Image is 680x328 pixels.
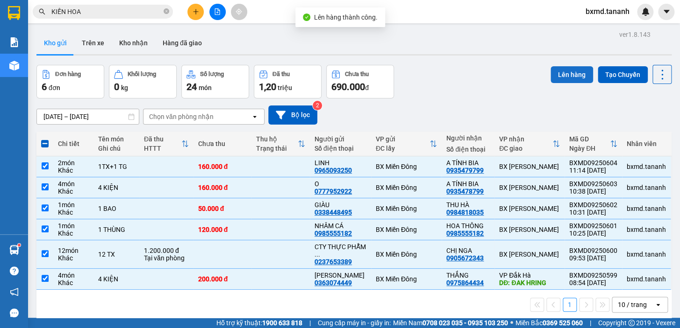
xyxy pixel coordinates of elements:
[254,65,322,98] button: Đã thu1,20 triệu
[9,245,19,255] img: warehouse-icon
[58,247,89,254] div: 12 món
[10,308,19,317] span: message
[109,65,177,98] button: Khối lượng0kg
[200,71,224,77] div: Số lượng
[58,230,89,237] div: Khác
[198,226,247,233] div: 120.000 đ
[627,163,666,170] div: bxmd.tananh
[98,145,135,152] div: Ghi chú
[10,287,19,296] span: notification
[446,134,490,142] div: Người nhận
[315,258,352,265] div: 0237653389
[80,8,175,19] div: VP Đắk Tô
[627,184,666,191] div: bxmd.tananh
[256,145,298,152] div: Trạng thái
[236,8,242,15] span: aim
[499,135,552,143] div: VP nhận
[58,279,89,286] div: Khác
[315,251,320,258] span: ...
[315,230,352,237] div: 0985555182
[371,132,442,156] th: Toggle SortBy
[49,84,60,91] span: đơn
[446,209,484,216] div: 0984818035
[58,167,89,174] div: Khác
[315,159,366,167] div: LINH
[376,205,437,212] div: BX Miền Đông
[216,318,302,328] span: Hỗ trợ kỹ thuật:
[18,244,21,246] sup: 1
[331,81,365,92] span: 690.000
[251,113,258,120] svg: open
[446,230,484,237] div: 0985555182
[598,66,648,83] button: Tạo Chuyến
[214,8,221,15] span: file-add
[303,14,310,21] span: check-circle
[569,188,617,195] div: 10:38 [DATE]
[569,135,610,143] div: Mã GD
[37,109,139,124] input: Select a date range.
[446,272,490,279] div: THẮNG
[376,184,437,191] div: BX Miền Đông
[268,105,317,125] button: Bộ lọc
[641,7,650,16] img: icon-new-feature
[376,163,437,170] div: BX Miền Đông
[144,135,181,143] div: Đã thu
[8,9,22,19] span: Gửi:
[499,251,560,258] div: BX [PERSON_NAME]
[231,4,247,20] button: aim
[58,140,89,147] div: Chi tiết
[627,275,666,283] div: bxmd.tananh
[376,275,437,283] div: BX Miền Đông
[8,6,20,20] img: logo-vxr
[446,201,490,209] div: THU HÀ
[144,254,189,262] div: Tại văn phòng
[98,205,135,212] div: 1 BAO
[55,71,81,77] div: Đơn hàng
[569,230,617,237] div: 10:25 [DATE]
[499,279,560,286] div: DĐ: ĐAK HRING
[315,279,352,286] div: 0363074449
[39,8,45,15] span: search
[315,222,366,230] div: NHÂM CÁ
[98,275,135,283] div: 4 KIỆN
[198,184,247,191] div: 160.000 đ
[209,4,226,20] button: file-add
[654,301,662,308] svg: open
[98,251,135,258] div: 12 TX
[181,65,249,98] button: Số lượng24món
[569,222,617,230] div: BXMD09250601
[365,84,369,91] span: đ
[144,145,181,152] div: HTTT
[315,135,366,143] div: Người gửi
[627,140,666,147] div: Nhân viên
[376,251,437,258] div: BX Miền Đông
[345,71,369,77] div: Chưa thu
[251,132,310,156] th: Toggle SortBy
[42,81,47,92] span: 6
[272,71,290,77] div: Đã thu
[199,84,212,91] span: món
[98,226,135,233] div: 1 THÙNG
[256,135,298,143] div: Thu hộ
[551,66,593,83] button: Lên hàng
[619,29,651,40] div: ver 1.8.143
[446,146,490,153] div: Số điện thoại
[8,42,73,55] div: 0906976373
[446,247,490,254] div: CHỊ NGA
[278,84,292,91] span: triệu
[318,318,391,328] span: Cung cấp máy in - giấy in:
[198,140,247,147] div: Chưa thu
[590,318,591,328] span: |
[569,180,617,188] div: BXMD09250603
[58,180,89,188] div: 4 món
[499,205,560,212] div: BX [PERSON_NAME]
[315,188,352,195] div: 0777952922
[314,14,378,21] span: Lên hàng thành công.
[446,279,484,286] div: 0975864434
[499,272,560,279] div: VP Đắk Hà
[315,272,366,279] div: LÊ MẠNH ĐỨC
[139,132,193,156] th: Toggle SortBy
[128,71,156,77] div: Khối lượng
[98,163,135,170] div: 1TX+1 TG
[164,7,169,16] span: close-circle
